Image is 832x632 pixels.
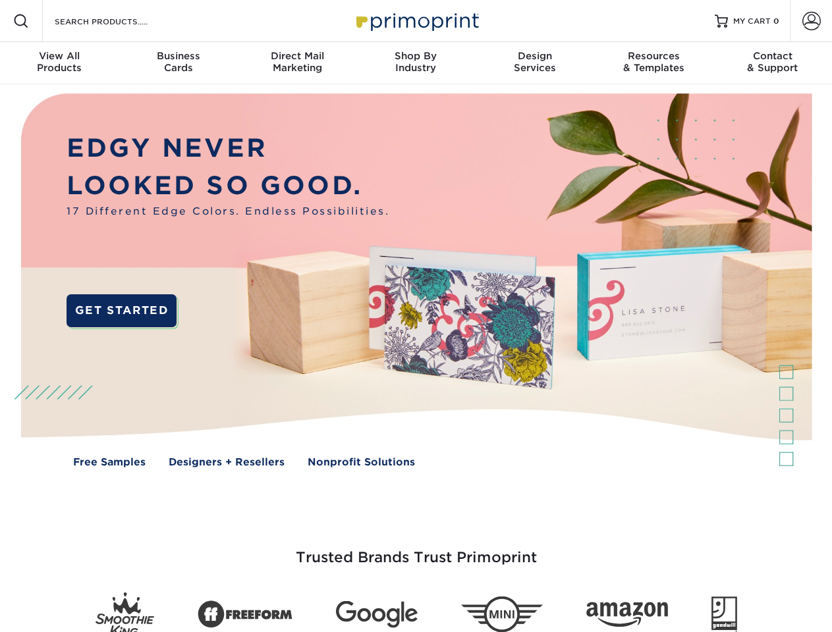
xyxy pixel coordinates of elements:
a: BusinessCards [119,42,237,84]
span: MY CART [733,16,771,27]
a: Resources& Templates [594,42,713,84]
p: LOOKED SO GOOD. [67,167,389,205]
a: Contact& Support [713,42,832,84]
a: DesignServices [476,42,594,84]
div: Cards [119,50,237,74]
span: Direct Mail [238,50,356,62]
h3: Trusted Brands Trust Primoprint [31,517,802,582]
span: Shop By [356,50,475,62]
img: Goodwill [711,596,737,632]
span: Contact [713,50,832,62]
div: & Templates [594,50,713,74]
a: Shop ByIndustry [356,42,475,84]
span: Design [476,50,594,62]
span: Business [119,50,237,62]
div: Marketing [238,50,356,74]
div: & Support [713,50,832,74]
span: 0 [773,16,779,26]
div: Industry [356,50,475,74]
a: Free Samples [73,455,146,470]
input: SEARCH PRODUCTS..... [53,13,182,29]
span: Resources [594,50,713,62]
div: Services [476,50,594,74]
img: Primoprint [350,7,482,35]
a: Designers + Resellers [169,455,285,470]
a: Direct MailMarketing [238,42,356,84]
a: Nonprofit Solutions [308,455,415,470]
img: Amazon [586,602,668,627]
p: EDGY NEVER [67,130,389,167]
img: Google [336,601,418,628]
a: GET STARTED [67,294,177,327]
span: 17 Different Edge Colors. Endless Possibilities. [67,204,389,219]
